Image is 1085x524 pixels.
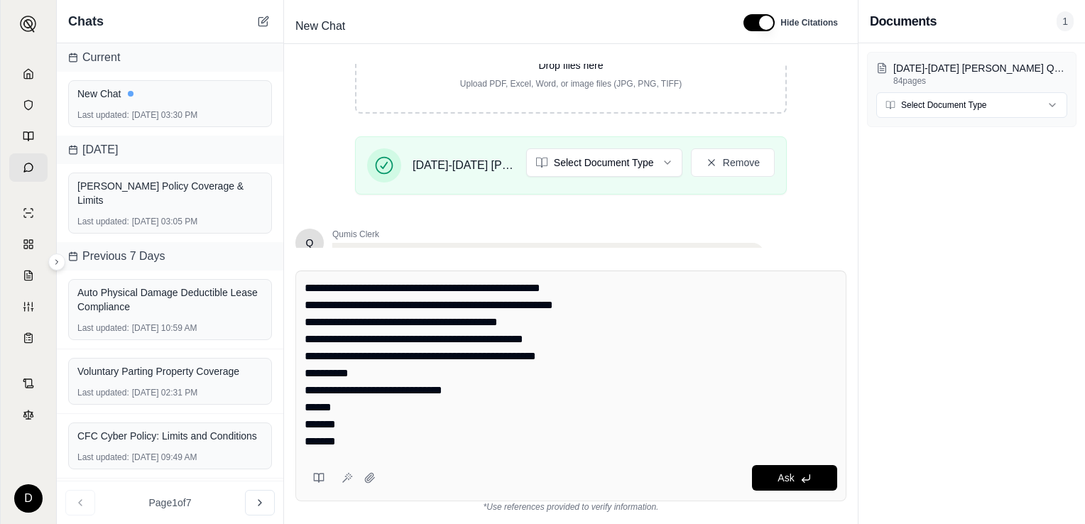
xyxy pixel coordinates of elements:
span: [DATE]-[DATE] [PERSON_NAME] Quote.pdf [413,157,515,174]
div: [DATE] 09:49 AM [77,452,263,463]
a: Custom Report [9,293,48,321]
a: Home [9,60,48,88]
img: Expand sidebar [20,16,37,33]
div: [DATE] 10:59 AM [77,322,263,334]
span: Hide Citations [780,17,838,28]
span: 1 [1057,11,1074,31]
a: Legal Search Engine [9,400,48,429]
div: Auto Physical Damage Deductible Lease Compliance [77,285,263,314]
div: [PERSON_NAME] Policy Coverage & Limits [77,179,263,207]
div: *Use references provided to verify information. [295,501,846,513]
span: Page 1 of 7 [149,496,192,510]
span: Ask [778,472,794,484]
div: [DATE] [57,136,283,164]
button: Expand sidebar [48,253,65,271]
a: Prompt Library [9,122,48,151]
a: Documents Vault [9,91,48,119]
button: New Chat [255,13,272,30]
span: Hello [306,236,314,250]
span: Chats [68,11,104,31]
p: 84 pages [893,75,1067,87]
p: 2025-2026 Powell GL-PL Quote.pdf [893,61,1067,75]
div: CFC Cyber Policy: Limits and Conditions [77,429,263,443]
div: Voluntary Parting Property Coverage [77,364,263,378]
div: [DATE] 03:05 PM [77,216,263,227]
span: Last updated: [77,452,129,463]
a: Claim Coverage [9,261,48,290]
span: Qumis Clerk [332,229,764,240]
span: Last updated: [77,322,129,334]
span: Last updated: [77,109,129,121]
span: Last updated: [77,387,129,398]
p: Drop files here [379,58,763,72]
a: Policy Comparisons [9,230,48,258]
div: [DATE] 03:30 PM [77,109,263,121]
span: New Chat [290,15,351,38]
div: D [14,484,43,513]
button: Expand sidebar [14,10,43,38]
div: Current [57,43,283,72]
h3: Documents [870,11,937,31]
a: Single Policy [9,199,48,227]
a: Chat [9,153,48,182]
div: Previous 7 Days [57,242,283,271]
a: Coverage Table [9,324,48,352]
button: [DATE]-[DATE] [PERSON_NAME] Quote.pdf84pages [876,61,1067,87]
button: Remove [691,148,775,177]
div: [DATE] 02:31 PM [77,387,263,398]
p: Upload PDF, Excel, Word, or image files (JPG, PNG, TIFF) [379,78,763,89]
button: Ask [752,465,837,491]
div: Edit Title [290,15,726,38]
span: Last updated: [77,216,129,227]
div: New Chat [77,87,263,101]
a: Contract Analysis [9,369,48,398]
